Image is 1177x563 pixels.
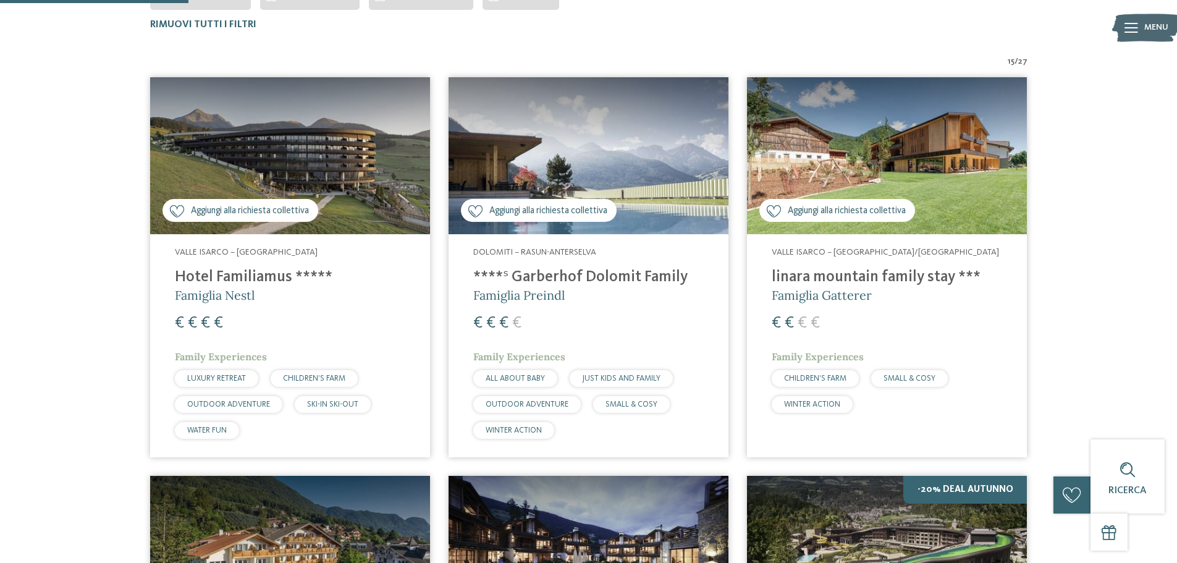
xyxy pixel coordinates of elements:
[772,268,1002,287] h4: linara mountain family stay ***
[772,315,781,331] span: €
[473,248,596,256] span: Dolomiti – Rasun-Anterselva
[784,400,840,408] span: WINTER ACTION
[449,77,728,457] a: Cercate un hotel per famiglie? Qui troverete solo i migliori! Aggiungi alla richiesta collettiva ...
[1015,56,1018,68] span: /
[201,315,210,331] span: €
[150,77,430,457] a: Cercate un hotel per famiglie? Qui troverete solo i migliori! Aggiungi alla richiesta collettiva ...
[175,350,267,363] span: Family Experiences
[884,375,935,383] span: SMALL & COSY
[582,375,660,383] span: JUST KIDS AND FAMILY
[747,77,1027,235] img: Cercate un hotel per famiglie? Qui troverete solo i migliori!
[512,315,521,331] span: €
[486,375,545,383] span: ALL ABOUT BABY
[191,205,309,218] span: Aggiungi alla richiesta collettiva
[486,315,496,331] span: €
[473,287,565,303] span: Famiglia Preindl
[150,20,256,30] span: Rimuovi tutti i filtri
[188,315,197,331] span: €
[175,287,255,303] span: Famiglia Nestl
[449,77,728,235] img: Cercate un hotel per famiglie? Qui troverete solo i migliori!
[150,77,430,235] img: Cercate un hotel per famiglie? Qui troverete solo i migliori!
[486,400,568,408] span: OUTDOOR ADVENTURE
[499,315,508,331] span: €
[811,315,820,331] span: €
[489,205,607,218] span: Aggiungi alla richiesta collettiva
[798,315,807,331] span: €
[473,350,565,363] span: Family Experiences
[772,350,864,363] span: Family Experiences
[1008,56,1015,68] span: 15
[772,287,872,303] span: Famiglia Gatterer
[1018,56,1027,68] span: 27
[605,400,657,408] span: SMALL & COSY
[307,400,358,408] span: SKI-IN SKI-OUT
[785,315,794,331] span: €
[175,315,184,331] span: €
[187,400,270,408] span: OUTDOOR ADVENTURE
[214,315,223,331] span: €
[187,426,227,434] span: WATER FUN
[283,375,345,383] span: CHILDREN’S FARM
[784,375,846,383] span: CHILDREN’S FARM
[788,205,906,218] span: Aggiungi alla richiesta collettiva
[187,375,246,383] span: LUXURY RETREAT
[175,248,318,256] span: Valle Isarco – [GEOGRAPHIC_DATA]
[747,77,1027,457] a: Cercate un hotel per famiglie? Qui troverete solo i migliori! Aggiungi alla richiesta collettiva ...
[1108,486,1147,496] span: Ricerca
[473,315,483,331] span: €
[473,268,704,287] h4: ****ˢ Garberhof Dolomit Family
[486,426,542,434] span: WINTER ACTION
[772,248,999,256] span: Valle Isarco – [GEOGRAPHIC_DATA]/[GEOGRAPHIC_DATA]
